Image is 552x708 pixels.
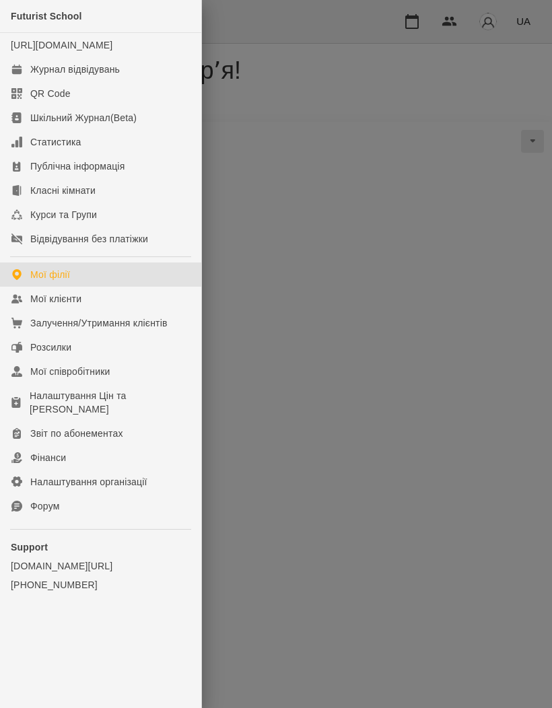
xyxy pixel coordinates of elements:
[30,389,191,416] div: Налаштування Цін та [PERSON_NAME]
[30,268,70,281] div: Мої філії
[30,365,110,378] div: Мої співробітники
[11,40,112,50] a: [URL][DOMAIN_NAME]
[11,559,191,573] a: [DOMAIN_NAME][URL]
[30,341,71,354] div: Розсилки
[30,451,66,464] div: Фінанси
[30,63,120,76] div: Журнал відвідувань
[11,578,191,592] a: [PHONE_NUMBER]
[30,316,168,330] div: Залучення/Утримання клієнтів
[30,160,125,173] div: Публічна інформація
[11,540,191,554] p: Support
[30,111,137,125] div: Шкільний Журнал(Beta)
[30,499,60,513] div: Форум
[30,135,81,149] div: Статистика
[30,475,147,489] div: Налаштування організації
[30,427,123,440] div: Звіт по абонементах
[30,184,96,197] div: Класні кімнати
[11,11,82,22] span: Futurist School
[30,232,148,246] div: Відвідування без платіжки
[30,208,97,221] div: Курси та Групи
[30,87,71,100] div: QR Code
[30,292,81,306] div: Мої клієнти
